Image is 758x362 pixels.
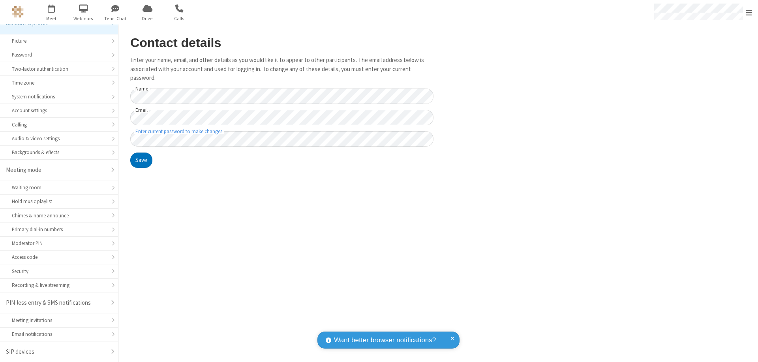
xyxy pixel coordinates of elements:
div: PIN-less entry & SMS notifications [6,298,106,307]
div: Email notifications [12,330,106,338]
div: Primary dial-in numbers [12,226,106,233]
input: Enter current password to make changes [130,131,433,147]
div: Meeting mode [6,166,106,175]
span: Calls [165,15,194,22]
div: Waiting room [12,184,106,191]
div: Audio & video settings [12,135,106,142]
span: Team Chat [101,15,130,22]
div: Moderator PIN [12,239,106,247]
span: Webinars [69,15,98,22]
span: Want better browser notifications? [334,335,436,345]
div: Backgrounds & effects [12,149,106,156]
div: System notifications [12,93,106,100]
div: Calling [12,121,106,128]
button: Save [130,153,152,168]
div: Hold music playlist [12,198,106,205]
div: Time zone [12,79,106,87]
input: Name [130,89,433,104]
h2: Contact details [130,36,433,50]
input: Email [130,110,433,125]
div: Two-factor authentication [12,65,106,73]
span: Drive [133,15,162,22]
div: Chimes & name announce [12,212,106,219]
div: SIP devices [6,347,106,356]
div: Password [12,51,106,58]
div: Recording & live streaming [12,281,106,289]
div: Account settings [12,107,106,114]
div: Picture [12,37,106,45]
img: QA Selenium DO NOT DELETE OR CHANGE [12,6,24,18]
p: Enter your name, email, and other details as you would like it to appear to other participants. T... [130,56,433,83]
div: Meeting Invitations [12,317,106,324]
div: Security [12,268,106,275]
div: Access code [12,253,106,261]
span: Meet [37,15,66,22]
